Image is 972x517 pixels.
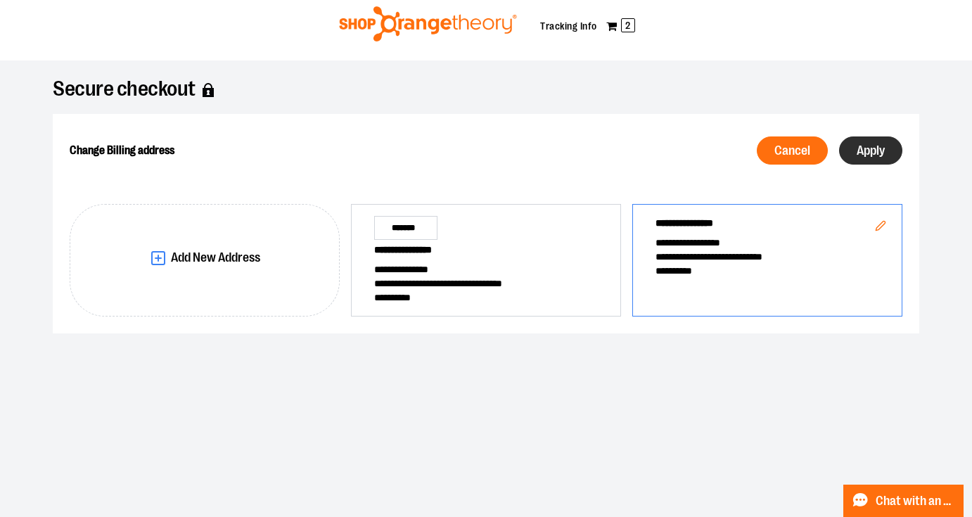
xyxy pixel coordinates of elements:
[621,18,635,32] span: 2
[337,6,519,42] img: Shop Orangetheory
[876,494,955,508] span: Chat with an Expert
[857,144,885,158] span: Apply
[540,20,597,32] a: Tracking Info
[774,144,810,158] span: Cancel
[864,209,897,246] button: Edit
[839,136,902,165] button: Apply
[843,485,964,517] button: Chat with an Expert
[171,251,260,264] span: Add New Address
[70,204,340,317] button: Add New Address
[53,83,919,97] h1: Secure checkout
[757,136,828,165] button: Cancel
[70,131,466,170] h2: Change Billing address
